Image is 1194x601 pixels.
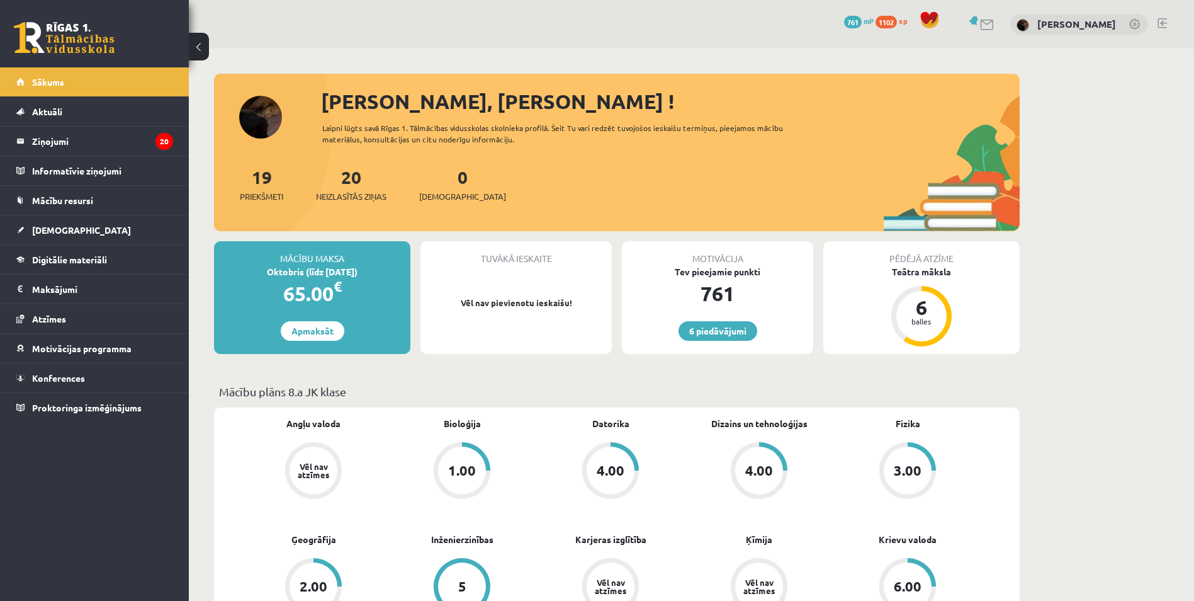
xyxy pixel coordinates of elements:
[894,580,921,593] div: 6.00
[281,321,344,341] a: Apmaksāt
[876,16,897,28] span: 1102
[894,464,921,478] div: 3.00
[219,383,1015,400] p: Mācību plāns 8.a JK klase
[240,166,283,203] a: 19Priekšmeti
[32,195,93,206] span: Mācību resursi
[1017,19,1029,31] img: Jasmīne Ozola
[155,133,173,150] i: 20
[448,464,476,478] div: 1.00
[16,67,173,96] a: Sākums
[431,533,493,546] a: Inženierzinības
[16,334,173,363] a: Motivācijas programma
[16,97,173,126] a: Aktuāli
[214,265,410,278] div: Oktobris (līdz [DATE])
[876,16,913,26] a: 1102 xp
[622,265,813,278] div: Tev pieejamie punkti
[32,372,85,384] span: Konferences
[685,442,833,501] a: 4.00
[536,442,685,501] a: 4.00
[16,215,173,244] a: [DEMOGRAPHIC_DATA]
[32,313,66,324] span: Atzīmes
[286,417,341,430] a: Angļu valoda
[32,254,107,265] span: Digitālie materiāli
[291,533,336,546] a: Ģeogrāfija
[420,241,612,265] div: Tuvākā ieskaite
[32,402,142,413] span: Proktoringa izmēģinājums
[597,464,624,478] div: 4.00
[864,16,874,26] span: mP
[214,278,410,309] div: 65.00
[823,265,1020,278] div: Teātra māksla
[316,190,386,203] span: Neizlasītās ziņas
[322,122,806,145] div: Laipni lūgts savā Rīgas 1. Tālmācības vidusskolas skolnieka profilā. Šeit Tu vari redzēt tuvojošo...
[823,241,1020,265] div: Pēdējā atzīme
[32,156,173,185] legend: Informatīvie ziņojumi
[16,186,173,215] a: Mācību resursi
[334,277,342,295] span: €
[316,166,386,203] a: 20Neizlasītās ziņas
[16,156,173,185] a: Informatīvie ziņojumi
[300,580,327,593] div: 2.00
[592,417,629,430] a: Datorika
[833,442,982,501] a: 3.00
[388,442,536,501] a: 1.00
[32,343,132,354] span: Motivācijas programma
[899,16,907,26] span: xp
[419,190,506,203] span: [DEMOGRAPHIC_DATA]
[745,464,773,478] div: 4.00
[16,275,173,304] a: Maksājumi
[823,265,1020,348] a: Teātra māksla 6 balles
[16,127,173,156] a: Ziņojumi20
[1037,18,1116,30] a: [PERSON_NAME]
[575,533,646,546] a: Karjeras izglītība
[622,241,813,265] div: Motivācija
[458,580,466,593] div: 5
[214,241,410,265] div: Mācību maksa
[879,533,937,546] a: Krievu valoda
[896,417,920,430] a: Fizika
[16,304,173,333] a: Atzīmes
[16,363,173,392] a: Konferences
[32,275,173,304] legend: Maksājumi
[903,318,940,325] div: balles
[32,106,62,117] span: Aktuāli
[427,297,605,309] p: Vēl nav pievienotu ieskaišu!
[16,245,173,274] a: Digitālie materiāli
[844,16,874,26] a: 761 mP
[593,578,628,595] div: Vēl nav atzīmes
[903,297,940,318] div: 6
[16,393,173,422] a: Proktoringa izmēģinājums
[239,442,388,501] a: Vēl nav atzīmes
[844,16,862,28] span: 761
[321,86,1020,117] div: [PERSON_NAME], [PERSON_NAME] !
[746,533,772,546] a: Ķīmija
[711,417,808,430] a: Dizains un tehnoloģijas
[419,166,506,203] a: 0[DEMOGRAPHIC_DATA]
[741,578,777,595] div: Vēl nav atzīmes
[14,22,115,54] a: Rīgas 1. Tālmācības vidusskola
[32,127,173,156] legend: Ziņojumi
[296,462,331,479] div: Vēl nav atzīmes
[32,76,64,88] span: Sākums
[444,417,481,430] a: Bioloģija
[32,224,131,236] span: [DEMOGRAPHIC_DATA]
[622,278,813,309] div: 761
[240,190,283,203] span: Priekšmeti
[679,321,757,341] a: 6 piedāvājumi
